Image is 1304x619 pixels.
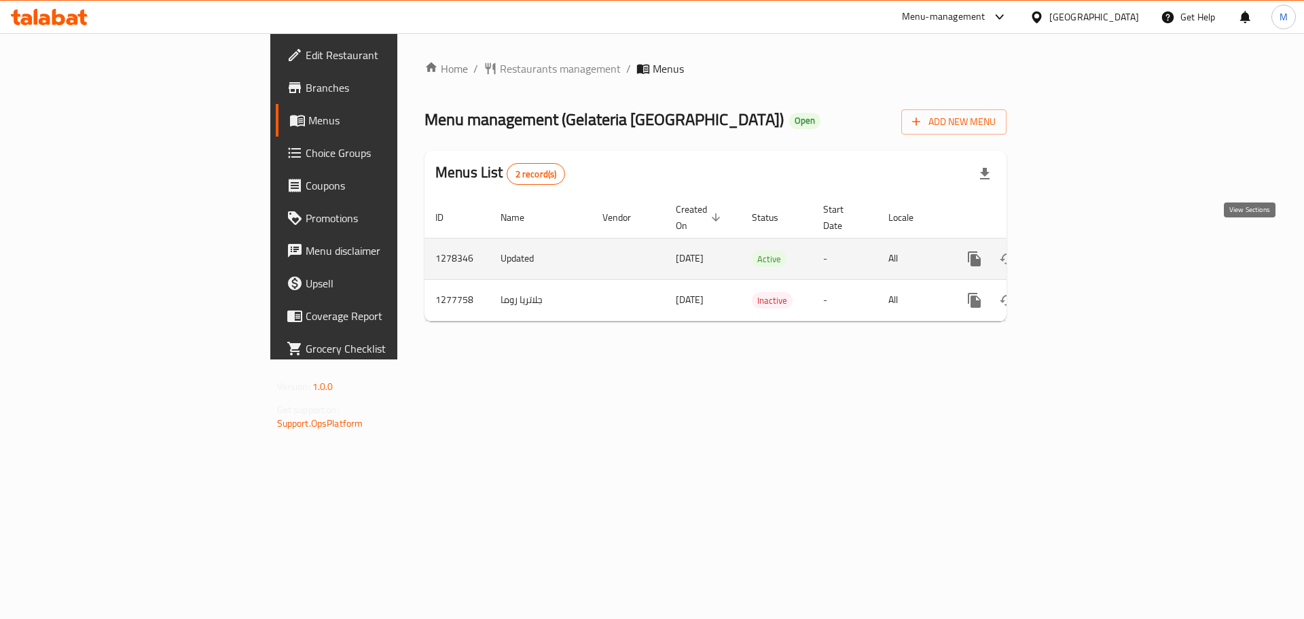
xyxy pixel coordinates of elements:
[602,209,649,226] span: Vendor
[276,332,488,365] a: Grocery Checklist
[276,104,488,137] a: Menus
[958,284,991,317] button: more
[276,300,488,332] a: Coverage Report
[306,177,477,194] span: Coupons
[276,39,488,71] a: Edit Restaurant
[888,209,931,226] span: Locale
[789,113,820,129] div: Open
[1049,10,1139,24] div: [GEOGRAPHIC_DATA]
[752,292,793,308] div: Inactive
[901,109,1007,135] button: Add New Menu
[312,378,333,395] span: 1.0.0
[501,209,542,226] span: Name
[277,378,310,395] span: Version:
[424,197,1100,321] table: enhanced table
[812,238,877,279] td: -
[306,210,477,226] span: Promotions
[626,60,631,77] li: /
[424,60,1007,77] nav: breadcrumb
[500,60,621,77] span: Restaurants management
[991,243,1024,275] button: Change Status
[306,47,477,63] span: Edit Restaurant
[308,112,477,128] span: Menus
[968,158,1001,190] div: Export file
[676,201,725,234] span: Created On
[1280,10,1288,24] span: M
[676,291,704,308] span: [DATE]
[789,115,820,126] span: Open
[276,267,488,300] a: Upsell
[991,284,1024,317] button: Change Status
[276,137,488,169] a: Choice Groups
[277,414,363,432] a: Support.OpsPlatform
[912,113,996,130] span: Add New Menu
[507,163,566,185] div: Total records count
[435,162,565,185] h2: Menus List
[435,209,461,226] span: ID
[484,60,621,77] a: Restaurants management
[958,243,991,275] button: more
[752,209,796,226] span: Status
[276,71,488,104] a: Branches
[277,401,340,419] span: Get support on:
[877,279,947,321] td: All
[306,308,477,324] span: Coverage Report
[676,249,704,267] span: [DATE]
[306,340,477,357] span: Grocery Checklist
[752,293,793,308] span: Inactive
[424,104,784,135] span: Menu management ( Gelateria [GEOGRAPHIC_DATA] )
[490,238,592,279] td: Updated
[902,9,985,25] div: Menu-management
[276,234,488,267] a: Menu disclaimer
[823,201,861,234] span: Start Date
[752,251,786,267] span: Active
[306,79,477,96] span: Branches
[276,202,488,234] a: Promotions
[276,169,488,202] a: Coupons
[507,168,565,181] span: 2 record(s)
[947,197,1100,238] th: Actions
[812,279,877,321] td: -
[306,275,477,291] span: Upsell
[490,279,592,321] td: جلاتريا روما
[877,238,947,279] td: All
[306,145,477,161] span: Choice Groups
[653,60,684,77] span: Menus
[306,243,477,259] span: Menu disclaimer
